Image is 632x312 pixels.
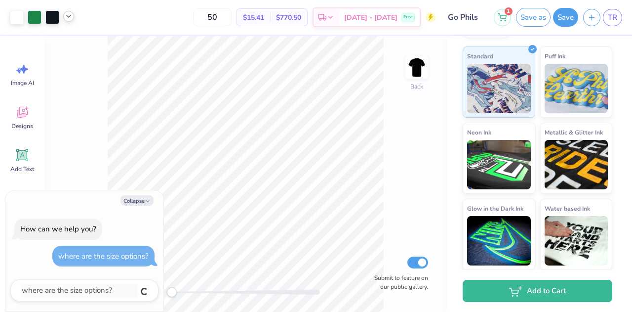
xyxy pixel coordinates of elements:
span: $770.50 [276,12,301,23]
img: Standard [467,64,531,113]
span: Image AI [11,79,34,87]
img: Neon Ink [467,140,531,189]
img: Water based Ink [545,216,608,266]
div: Back [410,82,423,91]
button: Save [553,8,578,27]
textarea: where are the size options? [21,284,138,297]
input: – – [193,8,232,26]
img: Back [407,57,427,77]
div: Accessibility label [167,287,177,297]
input: Untitled Design [440,7,489,27]
img: Metallic & Glitter Ink [545,140,608,189]
button: Collapse [120,195,154,206]
span: $15.41 [243,12,264,23]
span: TR [608,12,617,23]
button: Add to Cart [463,280,612,302]
img: Puff Ink [545,64,608,113]
div: How can we help you? [20,224,96,234]
button: Save as [516,8,551,27]
span: Metallic & Glitter Ink [545,127,603,137]
span: Glow in the Dark Ink [467,203,523,214]
span: Add Text [10,165,34,173]
span: Neon Ink [467,127,491,137]
span: Free [403,14,413,21]
img: Glow in the Dark Ink [467,216,531,266]
span: [DATE] - [DATE] [344,12,397,23]
span: 1 [505,7,513,15]
button: 1 [494,9,511,26]
span: Standard [467,51,493,61]
span: Water based Ink [545,203,590,214]
span: Designs [11,122,33,130]
div: where are the size options? [58,251,149,261]
label: Submit to feature on our public gallery. [369,273,428,291]
a: TR [603,9,622,26]
span: Puff Ink [545,51,565,61]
